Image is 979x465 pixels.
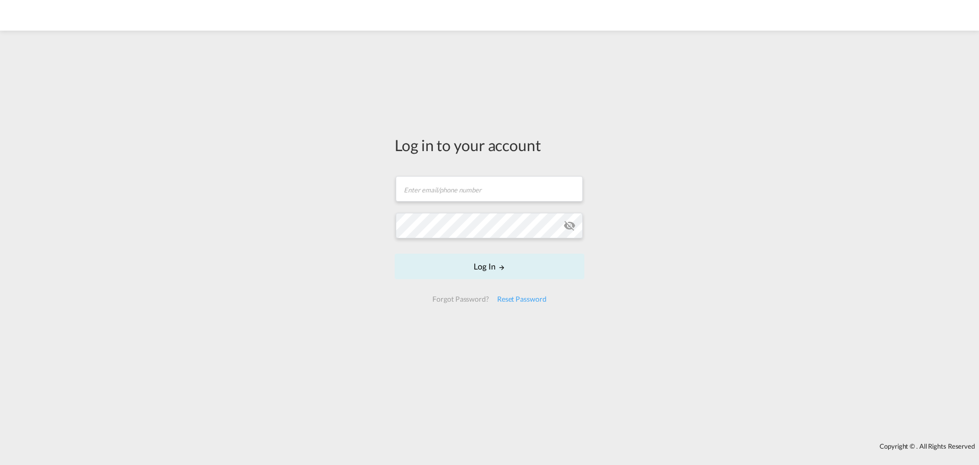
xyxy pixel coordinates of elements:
[563,219,576,232] md-icon: icon-eye-off
[396,176,583,202] input: Enter email/phone number
[395,254,584,279] button: LOGIN
[493,290,551,308] div: Reset Password
[428,290,493,308] div: Forgot Password?
[395,134,584,156] div: Log in to your account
